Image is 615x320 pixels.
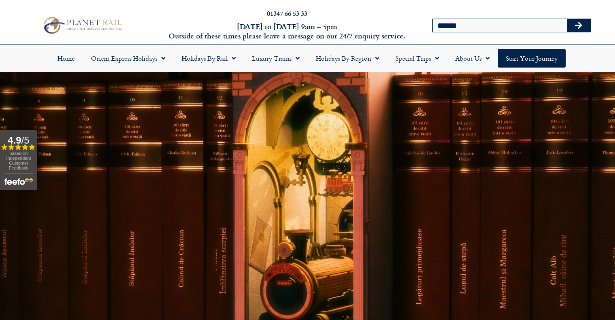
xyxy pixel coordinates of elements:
[447,49,498,68] a: About Us
[498,49,566,68] a: Start your Journey
[173,49,244,68] a: Holidays by Rail
[49,49,83,68] a: Home
[387,49,447,68] a: Special Trips
[166,22,408,41] h6: [DATE] to [DATE] 9am – 5pm Outside of these times please leave a message on our 24/7 enquiry serv...
[308,49,387,68] a: Holidays by Region
[83,49,173,68] a: Orient Express Holidays
[40,15,124,36] img: Planet Rail Train Holidays Logo
[267,8,307,18] a: 01347 66 53 33
[4,49,611,68] nav: Menu
[567,19,590,32] button: Search
[244,49,308,68] a: Luxury Trains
